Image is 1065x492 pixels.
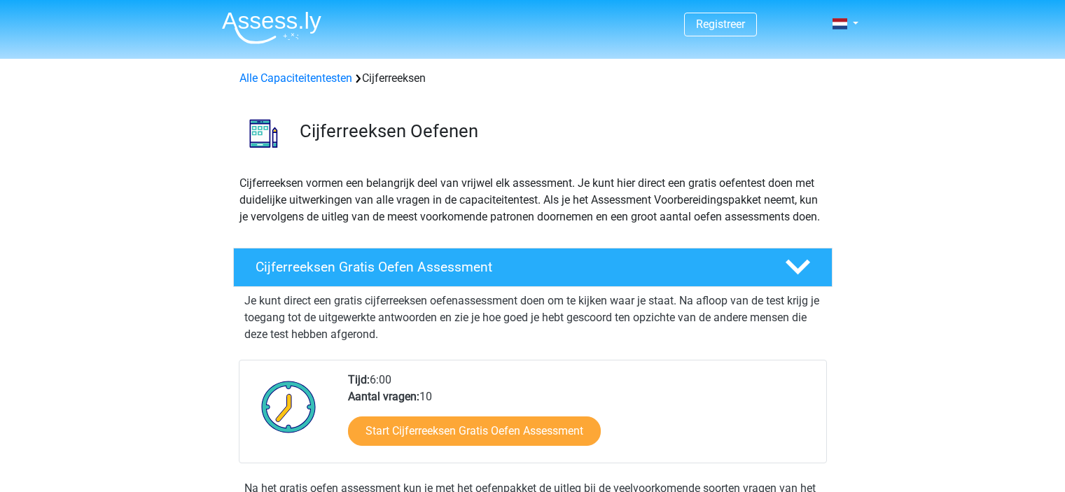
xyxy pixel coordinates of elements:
img: cijferreeksen [234,104,293,163]
img: Klok [253,372,324,442]
b: Tijd: [348,373,370,386]
a: Alle Capaciteitentesten [239,71,352,85]
h4: Cijferreeksen Gratis Oefen Assessment [256,259,763,275]
a: Cijferreeksen Gratis Oefen Assessment [228,248,838,287]
a: Registreer [696,17,745,31]
b: Aantal vragen: [348,390,419,403]
a: Start Cijferreeksen Gratis Oefen Assessment [348,416,601,446]
div: 6:00 10 [337,372,826,463]
img: Assessly [222,11,321,44]
h3: Cijferreeksen Oefenen [300,120,821,142]
p: Je kunt direct een gratis cijferreeksen oefenassessment doen om te kijken waar je staat. Na afloo... [244,293,821,343]
div: Cijferreeksen [234,70,832,87]
p: Cijferreeksen vormen een belangrijk deel van vrijwel elk assessment. Je kunt hier direct een grat... [239,175,826,225]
